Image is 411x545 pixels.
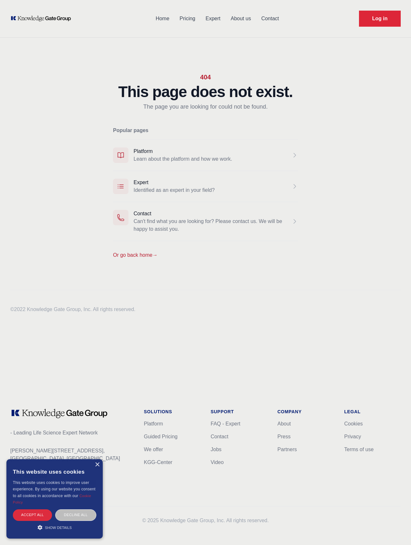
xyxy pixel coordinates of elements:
div: Show details [13,524,96,531]
a: Cookies [344,421,363,426]
a: Press [277,434,291,439]
a: Jobs [211,447,222,452]
a: Guided Pricing [144,434,178,439]
a: Platform [134,148,153,154]
h1: This page does not exist. [113,84,298,100]
a: Contact [211,434,228,439]
p: - Leading Life Science Expert Network [10,429,134,437]
a: Privacy [344,434,361,439]
a: Expert [134,180,148,185]
span: Show details [45,526,72,530]
p: 404 [113,73,298,82]
div: Close [95,462,100,467]
div: This website uses cookies [13,464,96,479]
a: Pricing [174,10,200,27]
h2: Popular pages [113,127,298,134]
a: About [277,421,291,426]
a: Request Demo [359,11,401,27]
p: 2025 Knowledge Gate Group, Inc. All rights reserved. [10,517,401,524]
a: Cookie Policy [13,494,91,504]
p: © 2022 Knowledge Gate Group, Inc. All rights reserved. [10,306,136,313]
a: Video [211,460,224,465]
a: Home [151,10,175,27]
span: → [153,252,158,258]
h1: Solutions [144,408,200,415]
a: FAQ - Expert [211,421,240,426]
h1: Support [211,408,267,415]
div: Decline all [55,509,96,521]
a: We offer [144,447,163,452]
span: © [142,518,146,523]
a: Contact [134,211,151,216]
a: Or go back home [113,252,158,258]
div: Accept all [13,509,52,521]
a: Platform [144,421,163,426]
a: KGG-Center [144,460,172,465]
a: Terms of use [344,447,374,452]
p: The page you are looking for could not be found. [113,102,298,111]
a: About us [226,10,256,27]
a: Contact [256,10,284,27]
a: KOL Knowledge Platform: Talk to Key External Experts (KEE) [10,15,75,22]
h1: Company [277,408,334,415]
p: [PERSON_NAME][STREET_ADDRESS], [GEOGRAPHIC_DATA], [GEOGRAPHIC_DATA] [10,447,134,462]
span: This website uses cookies to improve user experience. By using our website you consent to all coo... [13,480,95,498]
h1: Legal [344,408,401,415]
a: Partners [277,447,297,452]
a: Expert [200,10,225,27]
